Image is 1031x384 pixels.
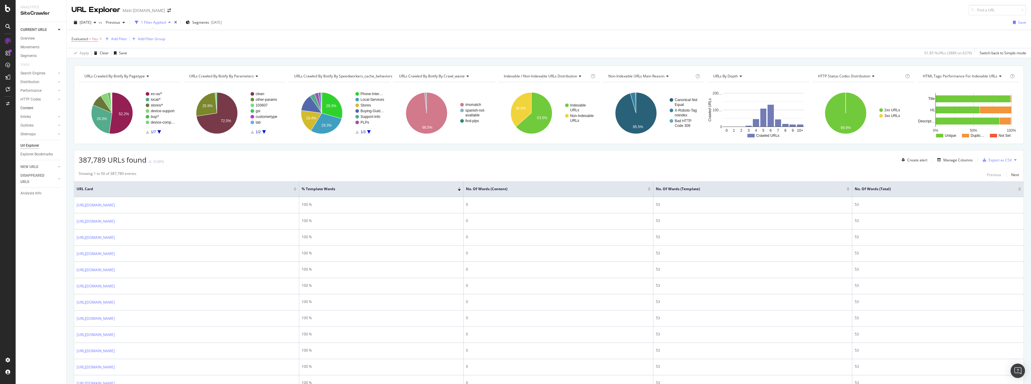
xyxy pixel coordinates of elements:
[675,103,684,107] text: Equal
[20,114,56,120] a: Inlinks
[1011,364,1025,378] div: Open Intercom Messenger
[466,234,651,240] div: 0
[360,120,369,124] text: PLPs
[398,71,490,81] h4: URLs Crawled By Botify By crawl_waste
[20,10,62,17] div: SiteCrawler
[465,108,485,112] text: spanish-not-
[466,331,651,337] div: 0
[77,186,292,192] span: URL Card
[930,108,935,112] text: H1
[84,73,145,79] span: URLs Crawled By Botify By pagetype
[288,87,390,139] div: A chart.
[256,120,261,124] text: tab
[943,157,973,163] div: Manage Columns
[977,48,1026,58] button: Switch back to Simple mode
[20,35,62,42] a: Overview
[841,126,851,130] text: 99.9%
[302,283,461,288] div: 100 %
[89,36,91,41] span: =
[537,116,547,120] text: 63.5%
[360,97,384,102] text: Local-Services
[302,186,449,192] span: % Template Words
[570,108,579,112] text: URLs
[812,87,914,139] div: A chart.
[712,71,804,81] h4: URLs by Depth
[100,50,109,55] div: Clear
[20,27,47,33] div: CURRENT URLS
[748,128,750,133] text: 3
[92,35,98,43] span: Yes
[306,116,316,120] text: 18.4%
[770,128,772,133] text: 6
[202,104,213,108] text: 25.9%
[20,5,62,10] div: Analytics
[656,202,849,207] div: 53
[20,190,41,196] div: Analysis Info
[980,50,1026,55] div: Switch back to Simple mode
[817,71,904,81] h4: HTTP Status Codes Distribution
[570,114,594,118] text: Non-Indexable
[466,250,651,256] div: 0
[20,27,56,33] a: CURRENT URLS
[321,123,332,127] text: 29.3%
[80,50,89,55] div: Apply
[733,128,735,133] text: 1
[20,131,56,137] a: Sitemaps
[77,332,115,338] a: [URL][DOMAIN_NAME]
[971,133,984,138] text: Duplic…
[167,8,171,13] div: arrow-right-arrow-left
[20,70,45,76] div: Search Engines
[302,315,461,321] div: 100 %
[515,106,526,110] text: 36.5%
[77,364,115,370] a: [URL][DOMAIN_NAME]
[656,331,849,337] div: 53
[656,283,849,288] div: 53
[79,171,136,178] div: Showing 1 to 50 of 387,789 entries
[77,299,115,305] a: [URL][DOMAIN_NAME]
[151,92,162,96] text: es-us/*
[466,202,651,207] div: 0
[92,48,109,58] button: Clear
[603,87,704,139] svg: A chart.
[466,348,651,353] div: 0
[360,115,380,119] text: Support-Info
[707,87,809,139] div: A chart.
[918,119,935,123] text: Descript…
[987,172,1001,177] div: Previous
[923,73,997,79] span: HTML Tags Performance for Indexable URLs
[97,117,107,121] text: 29.3%
[503,71,590,81] h4: Indexable / Non-Indexable URLs Distribution
[713,108,722,112] text: 100…
[928,97,935,101] text: Title
[20,105,62,111] a: Content
[855,267,1021,272] div: 53
[924,50,972,55] div: 61.85 % URLs ( 388K on 627K )
[656,348,849,353] div: 53
[393,87,494,139] div: A chart.
[20,122,56,129] a: Outlinks
[77,202,115,208] a: [URL][DOMAIN_NAME]
[855,202,1021,207] div: 53
[675,119,692,123] text: Bad HTTP
[71,36,88,41] span: Evaluated
[855,299,1021,304] div: 53
[935,156,973,163] button: Manage Columns
[71,18,99,27] button: [DATE]
[784,128,786,133] text: 8
[79,87,180,139] svg: A chart.
[1018,20,1026,25] div: Save
[933,128,938,133] text: 0%
[20,70,56,76] a: Search Engines
[741,128,743,133] text: 2
[221,119,231,123] text: 72.5%
[713,73,738,79] span: URLs by Depth
[149,161,151,163] img: Equal
[20,61,35,68] a: Visits
[103,18,127,27] button: Previous
[360,103,371,107] text: Stores
[151,115,159,119] text: buy/*
[151,130,156,134] text: 1/7
[656,299,849,304] div: 53
[720,125,722,129] text: 0
[141,20,166,25] div: 1 Filter Applied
